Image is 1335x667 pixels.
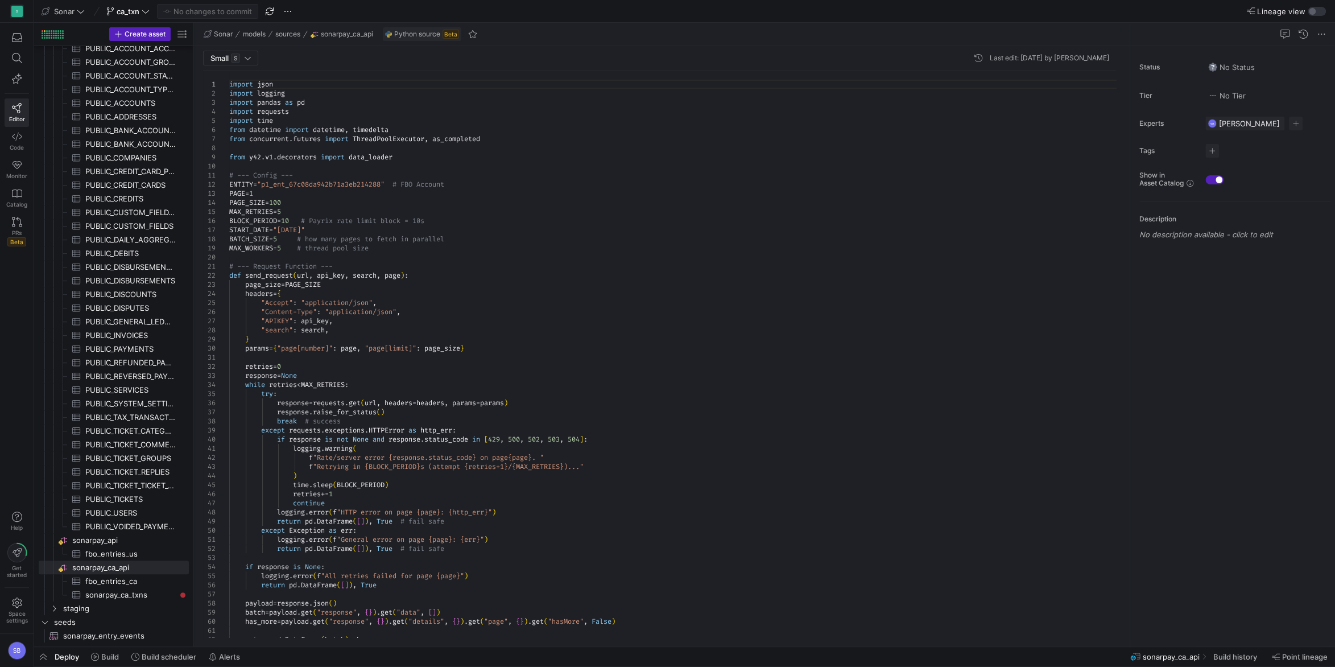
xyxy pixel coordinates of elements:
span: data_loader [349,153,392,162]
span: "p1_ent_67c08da942b71a3eb214288" [257,180,385,189]
button: Sonar [39,4,88,19]
div: Press SPACE to select this row. [39,42,189,55]
span: import [229,116,253,125]
div: 6 [203,125,216,134]
span: Beta [7,237,26,246]
div: S [11,6,23,17]
span: PUBLIC_ACCOUNTS​​​​​​​​​ [85,97,176,110]
div: 22 [203,271,216,280]
button: Alerts [204,647,245,666]
span: MAX_RETRIES [229,207,273,216]
span: def [229,271,241,280]
div: 28 [203,326,216,335]
a: Editor [5,98,29,127]
div: 13 [203,189,216,198]
a: fbo_entries_ca​​​​​​​​​ [39,574,189,588]
span: = [277,216,281,225]
span: Show in Asset Catalog [1139,171,1184,187]
span: ca_txn [117,7,139,16]
div: SB [8,641,26,660]
span: = [281,280,285,289]
span: datetime [313,125,345,134]
div: SB [1208,119,1217,128]
span: "Accept" [261,298,293,307]
div: 12 [203,180,216,189]
span: = [245,189,249,198]
div: Press SPACE to select this row. [39,301,189,315]
a: PUBLIC_TICKETS​​​​​​​​​ [39,492,189,506]
span: sonarpay_api​​​​​​​​ [72,534,187,547]
span: headers [245,289,273,298]
a: PUBLIC_INVOICES​​​​​​​​​ [39,328,189,342]
span: as_completed [432,134,480,143]
a: PUBLIC_DISCOUNTS​​​​​​​​​ [39,287,189,301]
span: Sonar [214,30,233,38]
span: = [273,244,277,253]
span: Space settings [6,610,28,624]
span: : [293,316,297,326]
span: PUBLIC_ADDRESSES​​​​​​​​​ [85,110,176,123]
span: PAGE [229,189,245,198]
div: 24 [203,289,216,298]
a: PUBLIC_DISPUTES​​​​​​​​​ [39,301,189,315]
div: Press SPACE to select this row. [39,123,189,137]
a: PUBLIC_TICKET_CATEGORIES​​​​​​​​​ [39,424,189,438]
a: PUBLIC_BANK_ACCOUNTS​​​​​​​​​ [39,137,189,151]
span: futures [293,134,321,143]
button: sonarpay_ca_api [308,27,376,41]
span: , [373,298,377,307]
span: api_key [301,316,329,326]
div: Press SPACE to select this row. [39,110,189,123]
a: PUBLIC_TICKET_COMMENTS​​​​​​​​​ [39,438,189,451]
span: No Status [1208,63,1255,72]
a: S [5,2,29,21]
span: fbo_entries_ca​​​​​​​​​ [85,575,176,588]
img: undefined [385,31,392,38]
span: : [317,307,321,316]
span: = [269,234,273,244]
span: Help [10,524,24,531]
span: seeds [54,616,187,629]
div: 2 [203,89,216,98]
a: PRsBeta [5,212,29,251]
a: sonarpay_ca_txns​​​​​​​​​ [39,588,189,602]
span: PUBLIC_CUSTOM_FIELD_DATA​​​​​​​​​ [85,206,176,219]
span: PUBLIC_VOIDED_PAYMENTS​​​​​​​​​ [85,520,176,533]
img: No tier [1208,91,1217,100]
span: decorators [277,153,317,162]
span: PUBLIC_USERS​​​​​​​​​ [85,507,176,520]
div: 18 [203,234,216,244]
div: Last edit: [DATE] by [PERSON_NAME] [990,54,1109,62]
span: Lineage view [1257,7,1305,16]
span: from [229,125,245,134]
span: Point lineage [1282,652,1328,661]
span: MAX_WORKERS [229,244,273,253]
a: PUBLIC_USERS​​​​​​​​​ [39,506,189,520]
span: Beta [443,30,459,39]
div: 20 [203,253,216,262]
span: PUBLIC_TICKET_REPLIES​​​​​​​​​ [85,466,176,479]
div: Press SPACE to select this row. [39,192,189,205]
span: ) [400,271,404,280]
a: Code [5,127,29,155]
div: Press SPACE to select this row. [39,315,189,328]
a: PUBLIC_DAILY_AGGREGATE_VALUES​​​​​​​​​ [39,233,189,246]
button: Build history [1208,647,1264,666]
div: Press SPACE to select this row. [39,164,189,178]
div: Press SPACE to select this row. [39,83,189,96]
div: Press SPACE to select this row. [39,274,189,287]
button: Getstarted [5,538,29,583]
button: Create asset [109,27,171,41]
span: page_size [245,280,281,289]
span: # Payrix rate limit block = 10s [301,216,424,225]
span: Alerts [219,652,240,661]
span: = [265,198,269,207]
a: PUBLIC_REVERSED_PAYMENTS​​​​​​​​​ [39,369,189,383]
div: 14 [203,198,216,207]
span: # FBO Account [392,180,444,189]
span: 5 [277,207,281,216]
a: PUBLIC_TAX_TRANSACTIONS​​​​​​​​​ [39,410,189,424]
span: datetime [249,125,281,134]
span: Experts [1139,120,1196,127]
span: 5 [273,234,277,244]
